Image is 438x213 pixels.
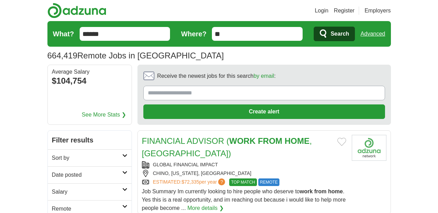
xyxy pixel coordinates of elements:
span: TOP MATCH [229,178,257,186]
span: 664,419 [47,49,78,62]
span: Search [331,27,349,41]
strong: HOME [285,136,310,146]
a: Login [315,7,328,15]
div: $104,754 [52,75,127,87]
a: ESTIMATED:$72,335per year? [153,178,227,186]
h2: Date posted [52,171,122,179]
span: $72,335 [181,179,199,185]
h2: Salary [52,188,122,196]
a: See More Stats ❯ [82,111,126,119]
h2: Sort by [52,154,122,162]
div: GLOBAL FINANCIAL IMPACT [142,161,346,168]
strong: home [328,188,343,194]
a: More details ❯ [187,204,224,212]
img: Adzuna logo [47,3,106,18]
button: Create alert [143,104,385,119]
a: Advanced [360,27,385,41]
label: What? [53,29,74,39]
strong: FROM [258,136,283,146]
h1: Remote Jobs in [GEOGRAPHIC_DATA] [47,51,224,60]
span: Receive the newest jobs for this search : [157,72,276,80]
label: Where? [181,29,206,39]
span: REMOTE [258,178,279,186]
a: Sort by [48,149,132,166]
span: ? [218,178,225,185]
strong: WORK [229,136,256,146]
h2: Filter results [48,131,132,149]
div: CHINO, [US_STATE], [GEOGRAPHIC_DATA] [142,170,346,177]
span: Job Summary Im currently looking to hire people who deserve to . Yes this is a real opportunity, ... [142,188,346,211]
div: Average Salary [52,69,127,75]
a: Salary [48,183,132,200]
a: by email [253,73,274,79]
img: Company logo [352,135,386,161]
a: Date posted [48,166,132,183]
a: FINANCIAL ADVISOR (WORK FROM HOME, [GEOGRAPHIC_DATA]) [142,136,312,158]
a: Register [334,7,355,15]
h2: Remote [52,205,122,213]
button: Add to favorite jobs [337,138,346,146]
strong: from [314,188,327,194]
button: Search [314,27,355,41]
a: Employers [365,7,391,15]
strong: work [300,188,313,194]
